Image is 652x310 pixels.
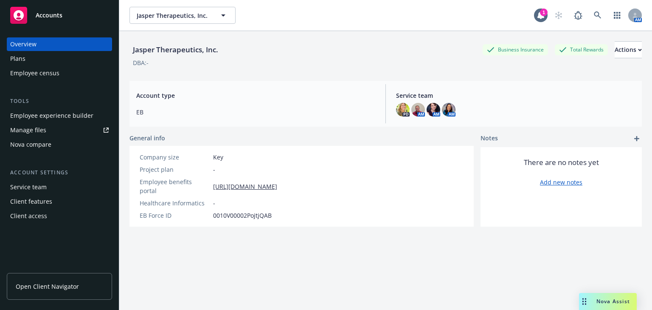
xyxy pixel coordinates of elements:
[427,103,440,117] img: photo
[140,177,210,195] div: Employee benefits portal
[10,180,47,194] div: Service team
[133,58,149,67] div: DBA: -
[481,134,498,144] span: Notes
[411,103,425,117] img: photo
[140,199,210,208] div: Healthcare Informatics
[570,7,587,24] a: Report a Bug
[213,165,215,174] span: -
[7,195,112,208] a: Client features
[589,7,606,24] a: Search
[396,91,635,100] span: Service team
[36,12,62,19] span: Accounts
[213,153,223,162] span: Key
[10,109,93,122] div: Employee experience builder
[129,44,222,55] div: Jasper Therapeutics, Inc.
[213,211,272,220] span: 0010V00002PojtjQAB
[396,103,410,117] img: photo
[7,123,112,137] a: Manage files
[7,37,112,51] a: Overview
[140,153,210,162] div: Company size
[7,180,112,194] a: Service team
[579,293,637,310] button: Nova Assist
[10,52,25,65] div: Plans
[140,211,210,220] div: EB Force ID
[524,157,599,168] span: There are no notes yet
[7,52,112,65] a: Plans
[140,165,210,174] div: Project plan
[609,7,626,24] a: Switch app
[10,209,47,223] div: Client access
[540,9,548,16] div: 1
[137,11,210,20] span: Jasper Therapeutics, Inc.
[10,66,59,80] div: Employee census
[213,182,277,191] a: [URL][DOMAIN_NAME]
[7,138,112,151] a: Nova compare
[596,298,630,305] span: Nova Assist
[579,293,590,310] div: Drag to move
[550,7,567,24] a: Start snowing
[7,109,112,122] a: Employee experience builder
[10,195,52,208] div: Client features
[615,42,642,58] div: Actions
[136,91,375,100] span: Account type
[483,44,548,55] div: Business Insurance
[7,168,112,177] div: Account settings
[615,41,642,58] button: Actions
[129,134,165,142] span: General info
[10,37,37,51] div: Overview
[213,199,215,208] span: -
[442,103,455,117] img: photo
[10,138,51,151] div: Nova compare
[632,134,642,144] a: add
[7,209,112,223] a: Client access
[136,108,375,117] span: EB
[555,44,608,55] div: Total Rewards
[129,7,236,24] button: Jasper Therapeutics, Inc.
[7,66,112,80] a: Employee census
[7,97,112,105] div: Tools
[10,123,46,137] div: Manage files
[16,282,79,291] span: Open Client Navigator
[540,178,582,187] a: Add new notes
[7,3,112,27] a: Accounts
